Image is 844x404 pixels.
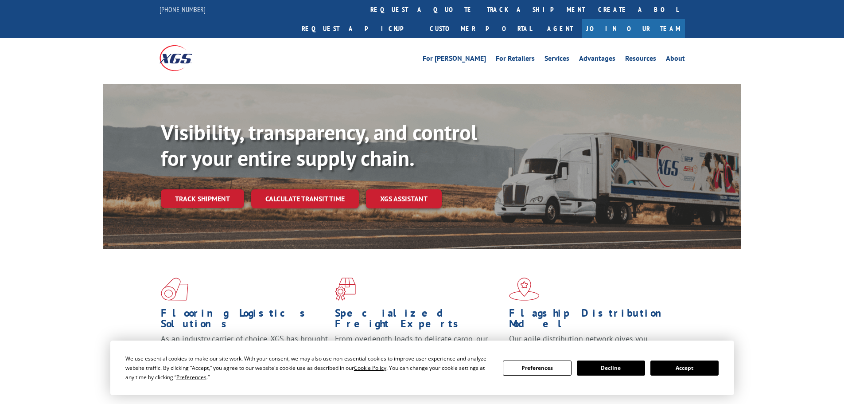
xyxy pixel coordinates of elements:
[335,333,502,373] p: From overlength loads to delicate cargo, our experienced staff knows the best way to move your fr...
[423,19,538,38] a: Customer Portal
[577,361,645,376] button: Decline
[161,333,328,365] span: As an industry carrier of choice, XGS has brought innovation and dedication to flooring logistics...
[423,55,486,65] a: For [PERSON_NAME]
[509,333,672,354] span: Our agile distribution network gives you nationwide inventory management on demand.
[251,189,359,208] a: Calculate transit time
[335,308,502,333] h1: Specialized Freight Experts
[335,278,356,301] img: xgs-icon-focused-on-flooring-red
[161,308,328,333] h1: Flooring Logistics Solutions
[159,5,206,14] a: [PHONE_NUMBER]
[503,361,571,376] button: Preferences
[161,118,477,172] b: Visibility, transparency, and control for your entire supply chain.
[579,55,615,65] a: Advantages
[110,341,734,395] div: Cookie Consent Prompt
[354,364,386,372] span: Cookie Policy
[176,373,206,381] span: Preferences
[161,189,244,208] a: Track shipment
[509,278,540,301] img: xgs-icon-flagship-distribution-model-red
[496,55,535,65] a: For Retailers
[538,19,582,38] a: Agent
[509,308,677,333] h1: Flagship Distribution Model
[161,278,188,301] img: xgs-icon-total-supply-chain-intelligence-red
[295,19,423,38] a: Request a pickup
[650,361,719,376] button: Accept
[666,55,685,65] a: About
[545,55,569,65] a: Services
[366,189,442,208] a: XGS ASSISTANT
[125,354,492,382] div: We use essential cookies to make our site work. With your consent, we may also use non-essential ...
[582,19,685,38] a: Join Our Team
[625,55,656,65] a: Resources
